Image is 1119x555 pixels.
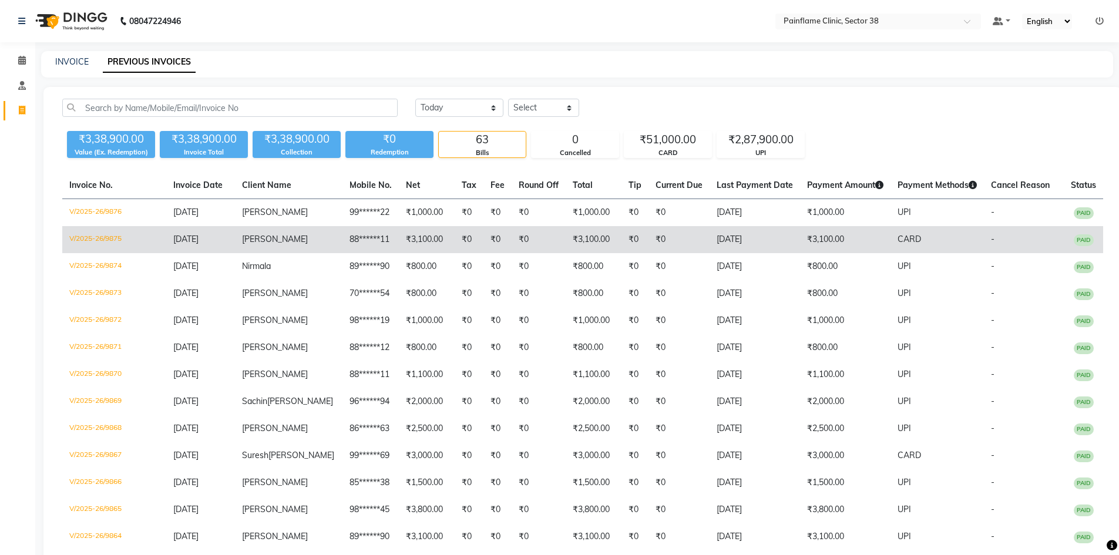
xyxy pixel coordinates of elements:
[1074,288,1094,300] span: PAID
[648,442,710,469] td: ₹0
[399,280,455,307] td: ₹800.00
[648,361,710,388] td: ₹0
[566,280,621,307] td: ₹800.00
[800,415,891,442] td: ₹2,500.00
[898,369,911,379] span: UPI
[710,361,800,388] td: [DATE]
[242,504,308,514] span: [PERSON_NAME]
[512,415,566,442] td: ₹0
[624,148,711,158] div: CARD
[710,334,800,361] td: [DATE]
[710,469,800,496] td: [DATE]
[648,496,710,523] td: ₹0
[173,207,199,217] span: [DATE]
[621,307,648,334] td: ₹0
[67,131,155,147] div: ₹3,38,900.00
[800,442,891,469] td: ₹3,000.00
[350,180,392,190] span: Mobile No.
[399,361,455,388] td: ₹1,100.00
[62,199,166,227] td: V/2025-26/9876
[1074,207,1094,219] span: PAID
[173,531,199,541] span: [DATE]
[1074,396,1094,408] span: PAID
[710,226,800,253] td: [DATE]
[566,523,621,550] td: ₹3,100.00
[1074,261,1094,273] span: PAID
[991,450,994,460] span: -
[268,450,334,460] span: [PERSON_NAME]
[800,361,891,388] td: ₹1,100.00
[648,388,710,415] td: ₹0
[483,415,512,442] td: ₹0
[512,442,566,469] td: ₹0
[717,132,804,148] div: ₹2,87,900.00
[1074,234,1094,246] span: PAID
[483,307,512,334] td: ₹0
[62,226,166,253] td: V/2025-26/9875
[267,396,333,406] span: [PERSON_NAME]
[462,180,476,190] span: Tax
[710,415,800,442] td: [DATE]
[62,334,166,361] td: V/2025-26/9871
[173,477,199,487] span: [DATE]
[483,469,512,496] td: ₹0
[1074,504,1094,516] span: PAID
[1074,315,1094,327] span: PAID
[242,450,268,460] span: Suresh
[483,388,512,415] td: ₹0
[173,288,199,298] span: [DATE]
[483,334,512,361] td: ₹0
[566,334,621,361] td: ₹800.00
[242,396,267,406] span: Sachin
[621,469,648,496] td: ₹0
[103,52,196,73] a: PREVIOUS INVOICES
[512,226,566,253] td: ₹0
[62,280,166,307] td: V/2025-26/9873
[345,147,434,157] div: Redemption
[991,531,994,541] span: -
[129,5,181,38] b: 08047224946
[455,334,483,361] td: ₹0
[512,280,566,307] td: ₹0
[62,253,166,280] td: V/2025-26/9874
[399,388,455,415] td: ₹2,000.00
[991,234,994,244] span: -
[253,131,341,147] div: ₹3,38,900.00
[483,523,512,550] td: ₹0
[455,388,483,415] td: ₹0
[621,253,648,280] td: ₹0
[399,199,455,227] td: ₹1,000.00
[566,307,621,334] td: ₹1,000.00
[710,388,800,415] td: [DATE]
[455,307,483,334] td: ₹0
[648,415,710,442] td: ₹0
[62,388,166,415] td: V/2025-26/9869
[624,132,711,148] div: ₹51,000.00
[173,369,199,379] span: [DATE]
[173,450,199,460] span: [DATE]
[710,496,800,523] td: [DATE]
[512,334,566,361] td: ₹0
[621,280,648,307] td: ₹0
[621,415,648,442] td: ₹0
[62,523,166,550] td: V/2025-26/9864
[800,280,891,307] td: ₹800.00
[1074,369,1094,381] span: PAID
[991,396,994,406] span: -
[55,56,89,67] a: INVOICE
[800,226,891,253] td: ₹3,100.00
[455,415,483,442] td: ₹0
[173,504,199,514] span: [DATE]
[242,342,308,352] span: [PERSON_NAME]
[173,180,223,190] span: Invoice Date
[566,199,621,227] td: ₹1,000.00
[648,307,710,334] td: ₹0
[455,280,483,307] td: ₹0
[991,369,994,379] span: -
[512,253,566,280] td: ₹0
[566,496,621,523] td: ₹3,800.00
[1071,180,1096,190] span: Status
[800,469,891,496] td: ₹1,500.00
[490,180,505,190] span: Fee
[621,361,648,388] td: ₹0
